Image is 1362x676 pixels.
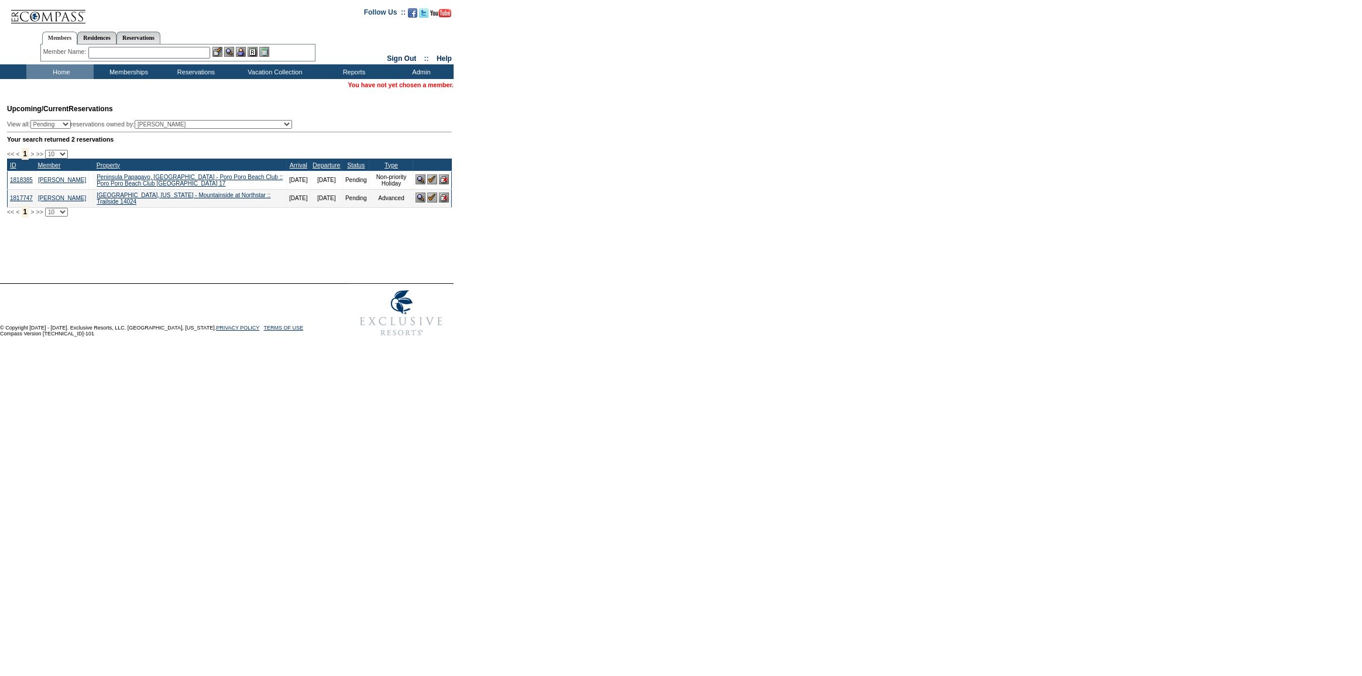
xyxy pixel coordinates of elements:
[16,150,19,157] span: <
[116,32,160,44] a: Reservations
[16,208,19,215] span: <
[310,189,342,207] td: [DATE]
[310,171,342,189] td: [DATE]
[369,171,413,189] td: Non-priority Holiday
[342,171,369,189] td: Pending
[439,193,449,203] img: Cancel Reservation
[224,47,234,57] img: View
[43,47,88,57] div: Member Name:
[387,54,416,63] a: Sign Out
[427,174,437,184] img: Confirm Reservation
[416,174,426,184] img: View Reservation
[212,47,222,57] img: b_edit.gif
[30,150,34,157] span: >
[290,162,307,169] a: Arrival
[248,47,258,57] img: Reservations
[22,148,29,160] span: 1
[319,64,386,79] td: Reports
[408,12,417,19] a: Become our fan on Facebook
[430,12,451,19] a: Subscribe to our YouTube Channel
[7,105,68,113] span: Upcoming/Current
[161,64,228,79] td: Reservations
[36,208,43,215] span: >>
[228,64,319,79] td: Vacation Collection
[38,177,86,183] a: [PERSON_NAME]
[385,162,398,169] a: Type
[439,174,449,184] img: Cancel Reservation
[77,32,116,44] a: Residences
[7,136,452,143] div: Your search returned 2 reservations
[287,171,310,189] td: [DATE]
[259,47,269,57] img: b_calculator.gif
[216,325,259,331] a: PRIVACY POLICY
[42,32,78,44] a: Members
[419,12,428,19] a: Follow us on Twitter
[94,64,161,79] td: Memberships
[36,150,43,157] span: >>
[408,8,417,18] img: Become our fan on Facebook
[264,325,304,331] a: TERMS OF USE
[342,189,369,207] td: Pending
[10,162,16,169] a: ID
[97,162,120,169] a: Property
[38,195,86,201] a: [PERSON_NAME]
[97,174,283,187] a: Peninsula Papagayo, [GEOGRAPHIC_DATA] - Poro Poro Beach Club :: Poro Poro Beach Club [GEOGRAPHIC_...
[347,162,365,169] a: Status
[236,47,246,57] img: Impersonate
[364,7,406,21] td: Follow Us ::
[430,9,451,18] img: Subscribe to our YouTube Channel
[416,193,426,203] img: View Reservation
[10,177,33,183] a: 1818385
[287,189,310,207] td: [DATE]
[26,64,94,79] td: Home
[37,162,60,169] a: Member
[97,192,270,205] a: [GEOGRAPHIC_DATA], [US_STATE] - Mountainside at Northstar :: Trailside 14024
[313,162,340,169] a: Departure
[7,120,297,129] div: View all: reservations owned by:
[437,54,452,63] a: Help
[7,150,14,157] span: <<
[7,105,113,113] span: Reservations
[7,208,14,215] span: <<
[369,189,413,207] td: Advanced
[424,54,429,63] span: ::
[419,8,428,18] img: Follow us on Twitter
[349,284,454,342] img: Exclusive Resorts
[427,193,437,203] img: Confirm Reservation
[22,206,29,218] span: 1
[30,208,34,215] span: >
[348,81,454,88] span: You have not yet chosen a member.
[386,64,454,79] td: Admin
[10,195,33,201] a: 1817747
